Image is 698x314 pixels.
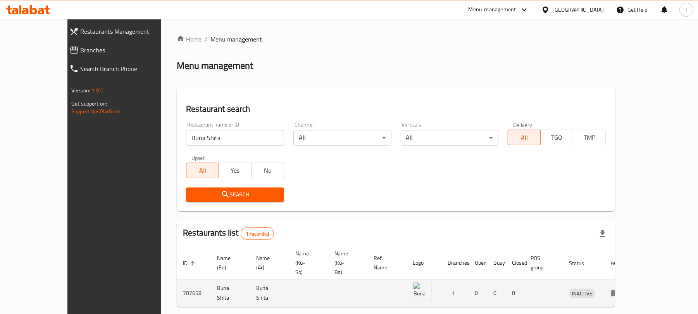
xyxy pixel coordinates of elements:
[576,132,603,143] span: TMP
[80,45,178,55] span: Branches
[511,132,538,143] span: All
[487,246,506,279] th: Busy
[506,246,524,279] th: Closed
[241,230,274,238] span: 1 record(s)
[569,258,594,268] span: Status
[593,224,612,243] div: Export file
[183,258,198,268] span: ID
[191,155,206,160] label: Upsell
[71,85,90,95] span: Version:
[605,246,631,279] th: Action
[506,279,524,307] td: 0
[211,279,250,307] td: Buna Shita
[63,41,184,59] a: Branches
[255,165,281,176] span: No
[569,289,595,298] span: INACTIVE
[222,165,248,176] span: Yes
[401,130,499,146] div: All
[553,5,604,14] div: [GEOGRAPHIC_DATA]
[441,246,469,279] th: Branches
[177,35,202,44] a: Home
[441,279,469,307] td: 1
[186,103,606,115] h2: Restaurant search
[80,64,178,73] span: Search Branch Phone
[413,282,432,301] img: Buna Shita
[177,59,253,72] h2: Menu management
[192,190,278,200] span: Search
[508,130,541,145] button: All
[250,279,289,307] td: Buna Shita
[186,187,284,202] button: Search
[251,163,284,178] button: No
[469,246,487,279] th: Open
[469,279,487,307] td: 0
[80,27,178,36] span: Restaurants Management
[186,163,219,178] button: All
[686,5,687,14] span: l
[71,106,121,116] a: Support.OpsPlatform
[487,279,506,307] td: 0
[256,253,280,272] span: Name (Ar)
[205,35,207,44] li: /
[63,59,184,78] a: Search Branch Phone
[407,246,441,279] th: Logo
[177,279,211,307] td: 707658
[183,227,274,240] h2: Restaurants list
[186,130,284,146] input: Search for restaurant name or ID..
[544,132,570,143] span: TGO
[241,227,274,240] div: Total records count
[469,5,516,14] div: Menu-management
[217,253,241,272] span: Name (En)
[374,253,397,272] span: Ref. Name
[531,253,553,272] span: POS group
[540,130,573,145] button: TGO
[513,122,533,127] label: Delivery
[190,165,216,176] span: All
[295,249,319,277] span: Name (Ku-So)
[177,246,631,307] table: enhanced table
[293,130,391,146] div: All
[219,163,252,178] button: Yes
[71,99,107,109] span: Get support on:
[63,22,184,41] a: Restaurants Management
[334,249,358,277] span: Name (Ku-Ba)
[210,35,262,44] span: Menu management
[91,85,103,95] span: 1.0.0
[177,35,615,44] nav: breadcrumb
[573,130,606,145] button: TMP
